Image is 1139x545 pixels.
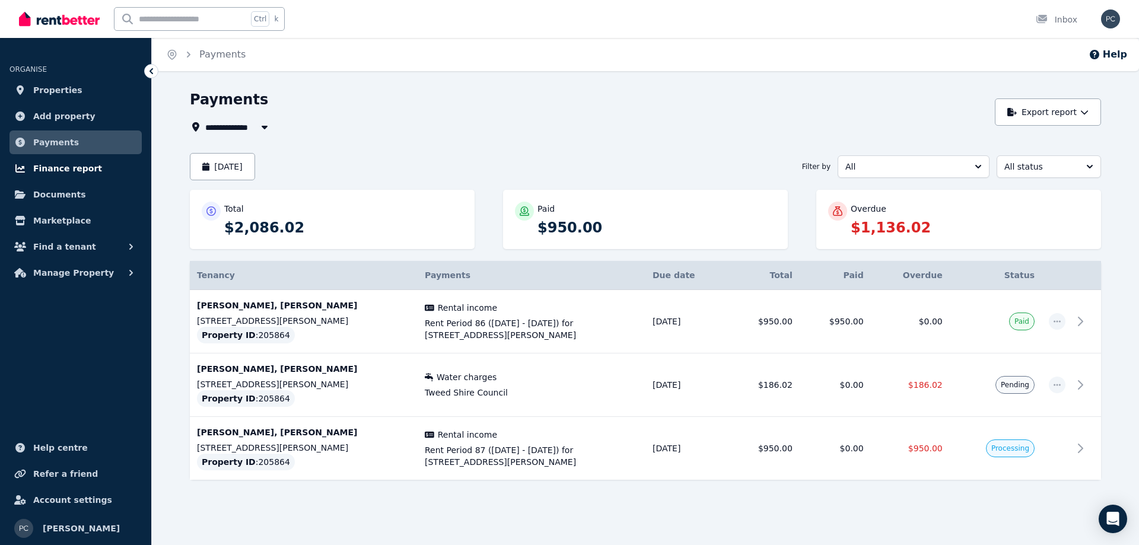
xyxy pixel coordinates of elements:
a: Properties [9,78,142,102]
span: Property ID [202,329,256,341]
p: [STREET_ADDRESS][PERSON_NAME] [197,378,411,390]
p: Overdue [851,203,886,215]
button: Export report [995,98,1101,126]
span: Processing [991,444,1029,453]
a: Account settings [9,488,142,512]
span: Payments [425,270,470,280]
span: All status [1004,161,1077,173]
button: [DATE] [190,153,255,180]
span: Properties [33,83,82,97]
img: Philip Chen [14,519,33,538]
span: Property ID [202,456,256,468]
p: Total [224,203,244,215]
span: Filter by [802,162,831,171]
a: Documents [9,183,142,206]
button: All status [997,155,1101,178]
td: [DATE] [645,417,728,480]
span: Finance report [33,161,102,176]
div: : 205864 [197,390,295,407]
span: Account settings [33,493,112,507]
th: Status [950,261,1042,290]
a: Payments [199,49,246,60]
a: Help centre [9,436,142,460]
button: All [838,155,990,178]
button: Help [1089,47,1127,62]
span: k [274,14,278,24]
td: [DATE] [645,290,728,353]
span: Rental income [438,429,497,441]
span: Tweed Shire Council [425,387,638,399]
div: Inbox [1036,14,1077,26]
span: [PERSON_NAME] [43,521,120,536]
span: Property ID [202,393,256,404]
p: $1,136.02 [851,218,1089,237]
p: [PERSON_NAME], [PERSON_NAME] [197,299,411,311]
nav: Breadcrumb [152,38,260,71]
span: Payments [33,135,79,149]
th: Total [728,261,800,290]
td: $950.00 [728,417,800,480]
span: $0.00 [919,317,943,326]
td: $0.00 [800,353,871,417]
button: Find a tenant [9,235,142,259]
span: ORGANISE [9,65,47,74]
span: Manage Property [33,266,114,280]
p: [PERSON_NAME], [PERSON_NAME] [197,426,411,438]
td: $186.02 [728,353,800,417]
p: [STREET_ADDRESS][PERSON_NAME] [197,442,411,454]
button: Manage Property [9,261,142,285]
td: $0.00 [800,417,871,480]
span: $950.00 [908,444,943,453]
p: Paid [537,203,555,215]
div: : 205864 [197,327,295,343]
a: Marketplace [9,209,142,232]
span: Ctrl [251,11,269,27]
div: Open Intercom Messenger [1099,505,1127,533]
p: $2,086.02 [224,218,463,237]
td: $950.00 [728,290,800,353]
span: Paid [1014,317,1029,326]
p: $950.00 [537,218,776,237]
img: RentBetter [19,10,100,28]
span: Rental income [438,302,497,314]
span: Rent Period 87 ([DATE] - [DATE]) for [STREET_ADDRESS][PERSON_NAME] [425,444,638,468]
span: $186.02 [908,380,943,390]
p: [PERSON_NAME], [PERSON_NAME] [197,363,411,375]
th: Due date [645,261,728,290]
span: Marketplace [33,213,91,228]
span: Documents [33,187,86,202]
span: Pending [1001,380,1029,390]
td: [DATE] [645,353,728,417]
span: Water charges [437,371,497,383]
th: Paid [800,261,871,290]
a: Add property [9,104,142,128]
a: Payments [9,130,142,154]
span: Add property [33,109,96,123]
th: Tenancy [190,261,418,290]
div: : 205864 [197,454,295,470]
span: All [845,161,965,173]
span: Rent Period 86 ([DATE] - [DATE]) for [STREET_ADDRESS][PERSON_NAME] [425,317,638,341]
h1: Payments [190,90,268,109]
a: Finance report [9,157,142,180]
a: Refer a friend [9,462,142,486]
span: Help centre [33,441,88,455]
span: Refer a friend [33,467,98,481]
th: Overdue [871,261,950,290]
p: [STREET_ADDRESS][PERSON_NAME] [197,315,411,327]
img: Philip Chen [1101,9,1120,28]
span: Find a tenant [33,240,96,254]
td: $950.00 [800,290,871,353]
